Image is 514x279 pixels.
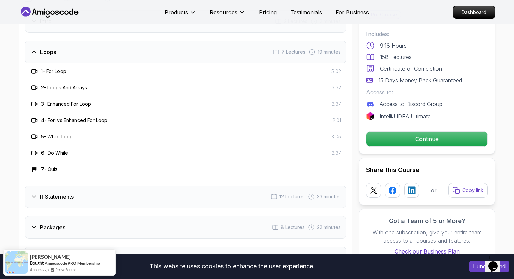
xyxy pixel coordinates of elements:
[5,251,28,274] img: provesource social proof notification image
[41,133,73,140] h3: 5 - While Loop
[318,49,341,55] span: 19 minutes
[40,48,56,56] h3: Loops
[41,150,68,156] h3: 6 - Do While
[378,76,462,84] p: 15 Days Money Back Guaranteed
[380,41,407,50] p: 9.18 Hours
[366,247,488,256] a: Check our Business Plan
[448,183,488,198] button: Copy link
[30,260,44,266] span: Bought
[45,261,100,266] a: Amigoscode PRO Membership
[332,101,341,107] span: 2:37
[30,254,71,260] span: [PERSON_NAME]
[281,49,305,55] span: 7 Lectures
[366,132,487,146] p: Continue
[41,84,87,91] h3: 2 - Loops And Arrays
[366,165,488,175] h2: Share this Course
[485,252,507,272] iframe: chat widget
[380,53,412,61] p: 158 Lectures
[41,117,107,124] h3: 4 - Fori vs Enhanced For Loop
[55,267,76,273] a: ProveSource
[453,6,495,19] a: Dashboard
[317,193,341,200] span: 33 minutes
[279,193,305,200] span: 12 Lectures
[366,112,374,120] img: jetbrains logo
[30,267,49,273] span: 4 hours ago
[366,131,488,147] button: Continue
[331,133,341,140] span: 3:05
[25,41,346,63] button: Loops7 Lectures 19 minutes
[380,65,442,73] p: Certificate of Completion
[453,6,495,18] p: Dashboard
[165,8,188,16] p: Products
[431,186,437,194] p: or
[366,228,488,245] p: With one subscription, give your entire team access to all courses and features.
[25,247,346,269] button: Access Modifiers8 Lectures 29 minutes
[366,30,488,38] p: Includes:
[165,8,196,22] button: Products
[336,8,369,16] a: For Business
[25,216,346,239] button: Packages8 Lectures 22 minutes
[210,8,245,22] button: Resources
[366,216,488,226] h3: Got a Team of 5 or More?
[469,261,509,272] button: Accept cookies
[41,101,91,107] h3: 3 - Enhanced For Loop
[380,112,431,120] p: IntelliJ IDEA Ultimate
[5,259,459,274] div: This website uses cookies to enhance the user experience.
[380,100,442,108] p: Access to Discord Group
[41,166,58,173] h3: 7 - Quiz
[25,186,346,208] button: If Statements12 Lectures 33 minutes
[40,223,65,231] h3: Packages
[259,8,277,16] a: Pricing
[40,193,74,201] h3: If Statements
[317,224,341,231] span: 22 minutes
[331,68,341,75] span: 5:02
[290,8,322,16] a: Testimonials
[332,84,341,91] span: 3:32
[332,150,341,156] span: 2:37
[281,224,305,231] span: 8 Lectures
[462,187,483,194] p: Copy link
[332,117,341,124] span: 2:01
[210,8,237,16] p: Resources
[41,68,66,75] h3: 1 - For Loop
[366,88,488,97] p: Access to:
